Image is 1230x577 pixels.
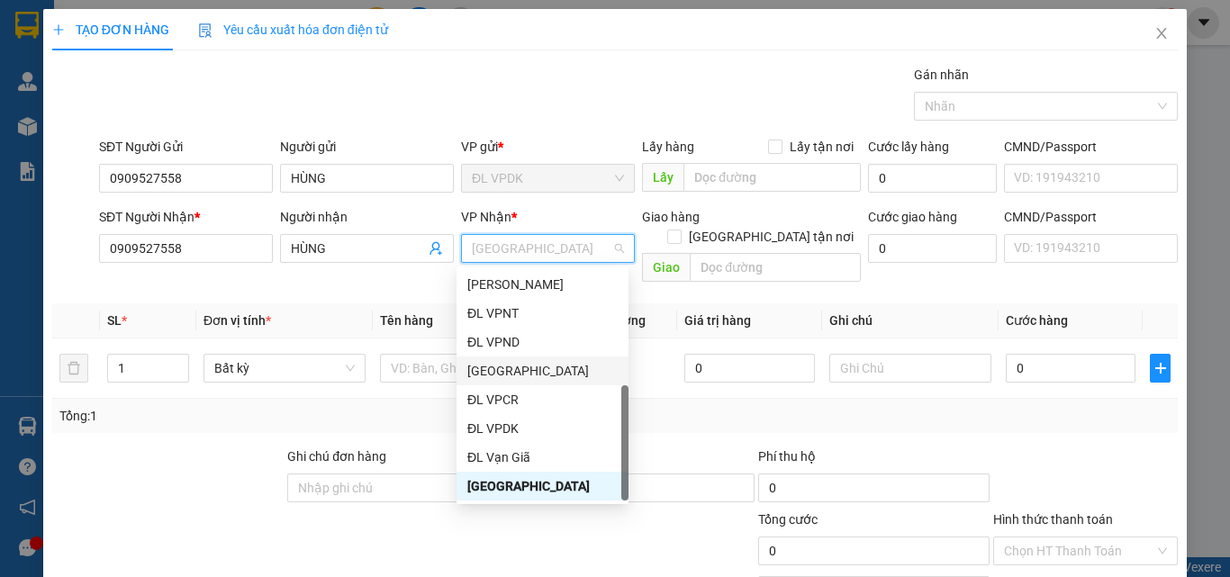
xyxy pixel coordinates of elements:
[195,23,239,66] img: logo.jpg
[457,414,629,443] div: ĐL VPDK
[1006,313,1068,328] span: Cước hàng
[467,476,618,496] div: [GEOGRAPHIC_DATA]
[1004,207,1178,227] div: CMND/Passport
[52,23,169,37] span: TẠO ĐƠN HÀNG
[467,303,618,323] div: ĐL VPNT
[868,234,997,263] input: Cước giao hàng
[868,140,949,154] label: Cước lấy hàng
[203,313,271,328] span: Đơn vị tính
[111,26,178,111] b: Gửi khách hàng
[684,313,751,328] span: Giá trị hàng
[782,137,861,157] span: Lấy tận nơi
[457,385,629,414] div: ĐL VPCR
[151,68,248,83] b: [DOMAIN_NAME]
[457,328,629,356] div: ĐL VPND
[642,163,683,192] span: Lấy
[472,165,624,192] span: ĐL VPDK
[52,23,65,36] span: plus
[23,23,113,113] img: logo.jpg
[457,270,629,299] div: ĐL DUY
[429,241,443,256] span: user-add
[23,116,94,232] b: Phúc An Express
[1154,26,1169,41] span: close
[1150,354,1171,383] button: plus
[461,210,511,224] span: VP Nhận
[914,68,969,82] label: Gán nhãn
[467,332,618,352] div: ĐL VPND
[467,390,618,410] div: ĐL VPCR
[868,210,957,224] label: Cước giao hàng
[280,207,454,227] div: Người nhận
[198,23,213,38] img: icon
[99,207,273,227] div: SĐT Người Nhận
[457,472,629,500] div: ĐL Quận 5
[642,210,700,224] span: Giao hàng
[472,235,624,262] span: ĐL Quận 5
[198,23,388,37] span: Yêu cầu xuất hóa đơn điện tử
[457,299,629,328] div: ĐL VPNT
[642,140,694,154] span: Lấy hàng
[467,419,618,438] div: ĐL VPDK
[683,163,861,192] input: Dọc đường
[380,354,542,383] input: VD: Bàn, Ghế
[829,354,991,383] input: Ghi Chú
[280,137,454,157] div: Người gửi
[107,313,122,328] span: SL
[59,406,476,426] div: Tổng: 1
[758,512,818,527] span: Tổng cước
[467,447,618,467] div: ĐL Vạn Giã
[99,137,273,157] div: SĐT Người Gửi
[380,313,433,328] span: Tên hàng
[59,354,88,383] button: delete
[690,253,861,282] input: Dọc đường
[642,253,690,282] span: Giao
[993,512,1113,527] label: Hình thức thanh toán
[1136,9,1187,59] button: Close
[822,303,999,338] th: Ghi chú
[287,449,386,464] label: Ghi chú đơn hàng
[467,361,618,381] div: [GEOGRAPHIC_DATA]
[457,356,629,385] div: ĐL Quận 1
[467,275,618,294] div: [PERSON_NAME]
[684,354,814,383] input: 0
[758,446,990,473] div: Phí thu hộ
[1004,137,1178,157] div: CMND/Passport
[151,86,248,108] li: (c) 2017
[868,164,997,193] input: Cước lấy hàng
[287,473,519,502] input: Ghi chú đơn hàng
[461,137,635,157] div: VP gửi
[457,443,629,472] div: ĐL Vạn Giã
[214,355,355,382] span: Bất kỳ
[682,227,861,247] span: [GEOGRAPHIC_DATA] tận nơi
[1151,361,1170,375] span: plus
